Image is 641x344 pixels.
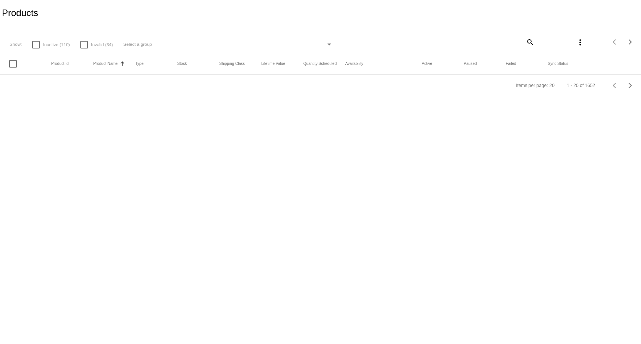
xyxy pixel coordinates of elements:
[550,83,555,88] div: 20
[219,61,245,66] button: Change sorting for ShippingClass
[124,42,152,47] span: Select a group
[548,61,568,66] button: Change sorting for ValidationErrorCode
[177,61,187,66] button: Change sorting for StockLevel
[567,83,595,88] div: 1 - 20 of 1652
[506,61,516,66] button: Change sorting for TotalQuantityFailed
[623,34,638,50] button: Next page
[124,40,333,49] mat-select: Select a group
[607,34,623,50] button: Previous page
[607,78,623,93] button: Previous page
[261,61,285,66] button: Change sorting for LifetimeValue
[10,42,22,47] span: Show:
[623,78,638,93] button: Next page
[576,38,585,47] mat-icon: more_vert
[135,61,144,66] button: Change sorting for ProductType
[93,61,118,66] button: Change sorting for ProductName
[303,61,337,66] button: Change sorting for QuantityScheduled
[51,61,69,66] button: Change sorting for ExternalId
[525,36,534,48] mat-icon: search
[464,61,477,66] button: Change sorting for TotalQuantityScheduledPaused
[422,61,432,66] button: Change sorting for TotalQuantityScheduledActive
[2,8,38,18] h2: Products
[516,83,548,88] div: Items per page:
[91,40,113,49] span: Invalid (34)
[43,40,70,49] span: Inactive (110)
[345,61,422,66] mat-header-cell: Availability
